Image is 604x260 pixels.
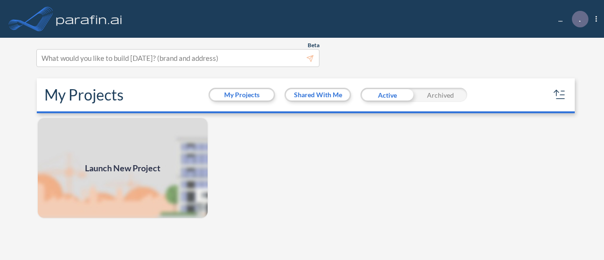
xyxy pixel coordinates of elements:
[361,88,414,102] div: Active
[308,42,319,49] span: Beta
[286,89,350,101] button: Shared With Me
[579,15,581,23] p: .
[37,117,209,219] a: Launch New Project
[210,89,274,101] button: My Projects
[54,9,124,28] img: logo
[544,11,597,27] div: ...
[85,162,160,175] span: Launch New Project
[552,87,567,102] button: sort
[37,117,209,219] img: add
[44,86,124,104] h2: My Projects
[414,88,467,102] div: Archived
